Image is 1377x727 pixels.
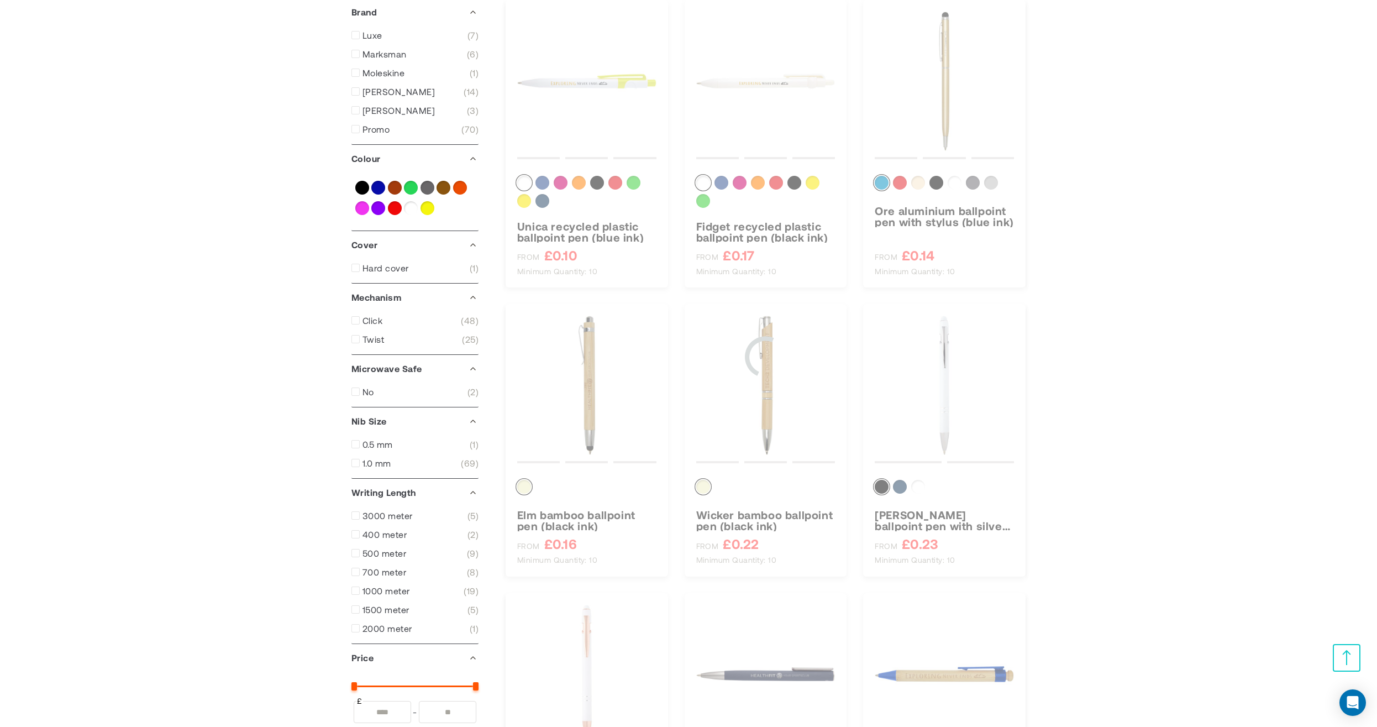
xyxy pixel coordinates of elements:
[351,86,479,97] a: [PERSON_NAME] 14
[470,623,479,634] span: 1
[351,644,479,672] div: Price
[1339,689,1366,716] div: Open Intercom Messenger
[371,201,385,215] a: Purple
[464,86,479,97] span: 14
[467,604,479,615] span: 5
[351,604,479,615] a: 1500 meter 5
[362,67,404,79] span: Moleskine
[351,231,479,259] div: Cover
[351,439,479,450] a: 0.5 mm 1
[421,201,434,215] a: Yellow
[351,67,479,79] a: Moleskine 1
[351,548,479,559] a: 500 meter 9
[362,604,409,615] span: 1500 meter
[362,458,391,469] span: 1.0 mm
[388,181,402,195] a: Brown
[411,701,419,723] span: -
[437,181,450,195] a: Natural
[362,49,407,60] span: Marksman
[467,567,479,578] span: 8
[362,105,435,116] span: [PERSON_NAME]
[362,124,390,135] span: Promo
[461,315,479,326] span: 48
[362,567,406,578] span: 700 meter
[462,334,479,345] span: 25
[351,284,479,311] div: Mechanism
[351,567,479,578] a: 700 meter 8
[362,315,382,326] span: Click
[351,510,479,521] a: 3000 meter 5
[351,407,479,435] div: Nib Size
[351,334,479,345] a: Twist 25
[362,529,407,540] span: 400 meter
[351,355,479,383] div: Microwave Safe
[461,124,479,135] span: 70
[419,701,476,723] input: To
[362,439,393,450] span: 0.5 mm
[351,623,479,634] a: 2000 meter 1
[470,439,479,450] span: 1
[453,181,467,195] a: Orange
[351,263,479,274] a: Hard cover 1
[404,201,418,215] a: White
[355,181,369,195] a: Black
[362,386,374,398] span: No
[356,695,363,707] span: £
[388,201,402,215] a: Red
[467,105,479,116] span: 3
[404,181,418,195] a: Green
[351,315,479,326] a: Click 48
[362,548,406,559] span: 500 meter
[351,529,479,540] a: 400 meter 2
[355,201,369,215] a: Pink
[362,623,412,634] span: 2000 meter
[464,585,479,597] span: 19
[351,458,479,469] a: 1.0 mm 69
[467,529,479,540] span: 2
[362,334,384,345] span: Twist
[371,181,385,195] a: Blue
[351,30,479,41] a: Luxe 7
[351,124,479,135] a: Promo 70
[351,145,479,172] div: Colour
[421,181,434,195] a: Grey
[351,479,479,506] div: Writing Length
[470,67,479,79] span: 1
[467,30,479,41] span: 7
[351,49,479,60] a: Marksman 6
[362,86,435,97] span: [PERSON_NAME]
[351,585,479,597] a: 1000 meter 19
[467,49,479,60] span: 6
[467,548,479,559] span: 9
[362,585,410,597] span: 1000 meter
[362,263,409,274] span: Hard cover
[467,386,479,398] span: 2
[467,510,479,521] span: 5
[351,105,479,116] a: [PERSON_NAME] 3
[354,701,411,723] input: From
[362,510,413,521] span: 3000 meter
[362,30,382,41] span: Luxe
[461,458,479,469] span: 69
[351,386,479,398] a: No 2
[470,263,479,274] span: 1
